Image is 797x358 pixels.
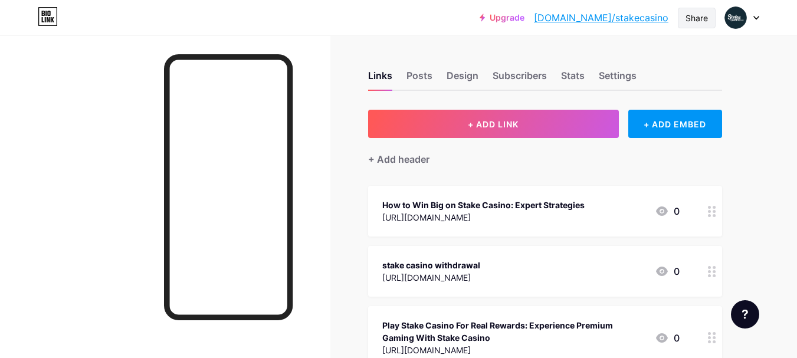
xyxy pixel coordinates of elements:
[406,68,432,90] div: Posts
[368,68,392,90] div: Links
[480,13,524,22] a: Upgrade
[561,68,585,90] div: Stats
[655,264,680,278] div: 0
[724,6,747,29] img: stakecasino
[493,68,547,90] div: Subscribers
[534,11,668,25] a: [DOMAIN_NAME]/stakecasino
[599,68,637,90] div: Settings
[382,199,585,211] div: How to Win Big on Stake Casino: Expert Strategies
[447,68,478,90] div: Design
[468,119,519,129] span: + ADD LINK
[382,319,645,344] div: Play Stake Casino For Real Rewards: Experience Premium Gaming With Stake Casino
[382,344,645,356] div: [URL][DOMAIN_NAME]
[686,12,708,24] div: Share
[368,152,429,166] div: + Add header
[655,204,680,218] div: 0
[368,110,619,138] button: + ADD LINK
[382,271,480,284] div: [URL][DOMAIN_NAME]
[382,211,585,224] div: [URL][DOMAIN_NAME]
[655,331,680,345] div: 0
[382,259,480,271] div: stake casino withdrawal
[628,110,722,138] div: + ADD EMBED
